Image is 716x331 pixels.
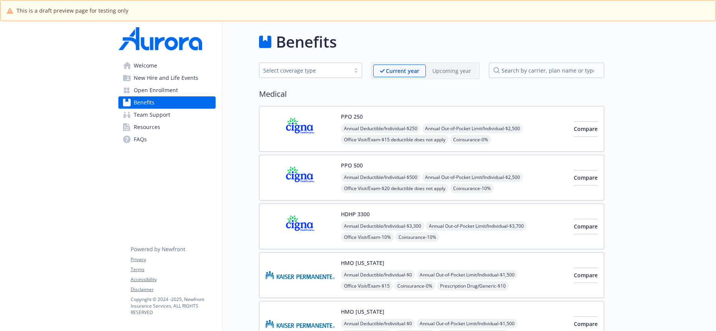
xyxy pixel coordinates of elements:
[118,60,216,72] a: Welcome
[134,84,178,96] span: Open Enrollment
[341,124,420,133] span: Annual Deductible/Individual - $250
[341,161,363,169] button: PPO 500
[574,174,598,181] span: Compare
[341,259,384,267] button: HMO [US_STATE]
[341,270,415,280] span: Annual Deductible/Individual - $0
[134,121,160,133] span: Resources
[266,161,335,194] img: CIGNA carrier logo
[574,268,598,283] button: Compare
[422,124,523,133] span: Annual Out-of-Pocket Limit/Individual - $2,500
[450,135,491,144] span: Coinsurance - 0%
[432,67,471,75] p: Upcoming year
[266,113,335,145] img: CIGNA carrier logo
[118,72,216,84] a: New Hire and Life Events
[118,133,216,146] a: FAQs
[574,219,598,234] button: Compare
[131,256,215,263] a: Privacy
[131,276,215,283] a: Accessibility
[417,319,518,328] span: Annual Out-of-Pocket Limit/Individual - $1,500
[422,172,523,182] span: Annual Out-of-Pocket Limit/Individual - $2,500
[341,113,363,121] button: PPO 250
[134,109,170,121] span: Team Support
[118,109,216,121] a: Team Support
[263,66,346,74] div: Select coverage type
[118,84,216,96] a: Open Enrollment
[134,60,157,72] span: Welcome
[426,221,527,231] span: Annual Out-of-Pocket Limit/Individual - $3,700
[118,96,216,109] a: Benefits
[574,271,598,279] span: Compare
[417,270,518,280] span: Annual Out-of-Pocket Limit/Individual - $1,500
[276,30,337,53] h1: Benefits
[394,281,435,291] span: Coinsurance - 0%
[574,121,598,137] button: Compare
[17,7,128,15] span: This is a draft preview page for testing only
[437,281,509,291] span: Prescription Drug/Generic - $10
[574,223,598,230] span: Compare
[131,296,215,316] p: Copyright © 2024 - 2025 , Newfront Insurance Services, ALL RIGHTS RESERVED
[395,232,439,242] span: Coinsurance - 10%
[341,135,449,144] span: Office Visit/Exam - $15 deductible does not apply
[118,121,216,133] a: Resources
[259,88,604,100] h2: Medical
[341,281,393,291] span: Office Visit/Exam - $15
[341,210,370,218] button: HDHP 3300
[574,125,598,132] span: Compare
[341,172,420,182] span: Annual Deductible/Individual - $500
[266,210,335,243] img: CIGNA carrier logo
[341,184,449,193] span: Office Visit/Exam - $20 deductible does not apply
[266,259,335,291] img: Kaiser Permanente Insurance Company carrier logo
[489,63,604,78] input: search by carrier, plan name or type
[341,221,424,231] span: Annual Deductible/Individual - $3,300
[134,96,154,109] span: Benefits
[134,72,198,84] span: New Hire and Life Events
[134,133,147,146] span: FAQs
[574,170,598,185] button: Compare
[341,232,394,242] span: Office Visit/Exam - 10%
[341,319,415,328] span: Annual Deductible/Individual - $0
[386,67,419,75] p: Current year
[450,184,494,193] span: Coinsurance - 10%
[574,320,598,328] span: Compare
[131,266,215,273] a: Terms
[131,286,215,293] a: Disclaimer
[341,308,384,316] button: HMO [US_STATE]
